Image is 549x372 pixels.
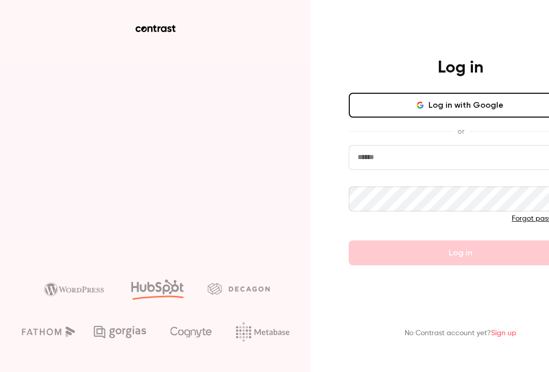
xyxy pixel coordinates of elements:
h4: Log in [438,58,483,78]
a: Sign up [491,330,516,337]
span: or [452,126,469,137]
p: No Contrast account yet? [405,328,516,339]
img: decagon [207,283,270,294]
